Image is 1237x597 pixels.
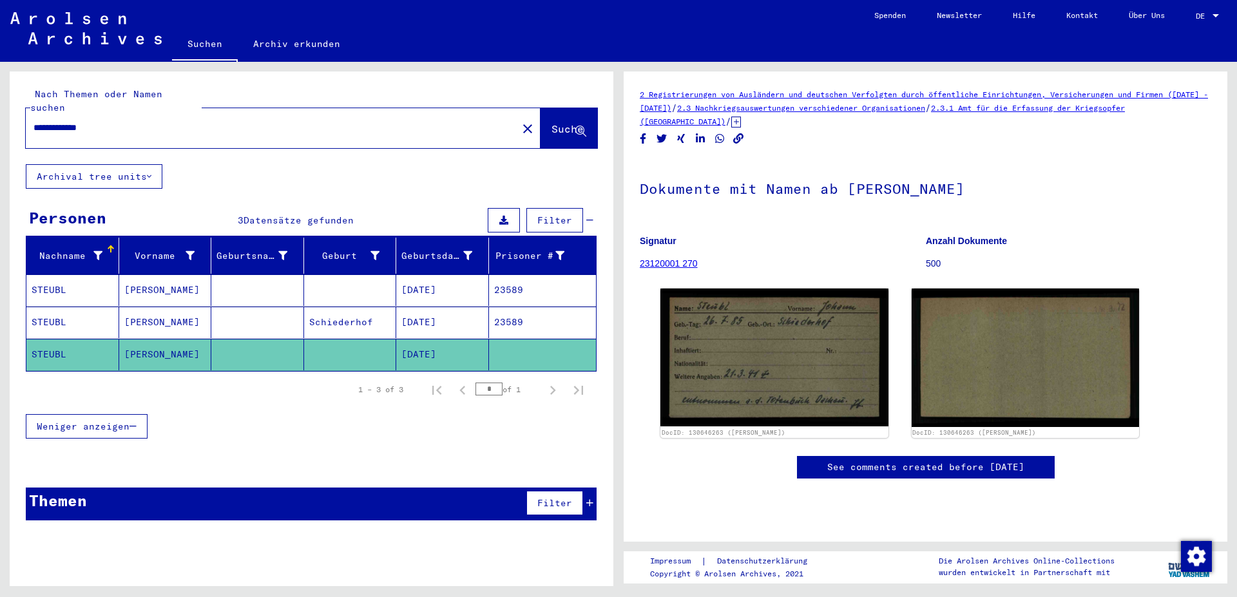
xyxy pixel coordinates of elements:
[401,249,472,263] div: Geburtsdatum
[475,383,540,395] div: of 1
[309,249,380,263] div: Geburt‏
[650,568,823,580] p: Copyright © Arolsen Archives, 2021
[32,249,102,263] div: Nachname
[244,214,354,226] span: Datensätze gefunden
[309,245,396,266] div: Geburt‏
[124,245,211,266] div: Vorname
[526,208,583,232] button: Filter
[640,90,1208,113] a: 2 Registrierungen von Ausländern und deutschen Verfolgten durch öffentliche Einrichtungen, Versic...
[541,108,597,148] button: Suche
[650,554,701,568] a: Impressum
[29,489,87,512] div: Themen
[32,245,119,266] div: Nachname
[119,238,212,274] mat-header-cell: Vorname
[26,414,148,439] button: Weniger anzeigen
[489,274,597,306] mat-cell: 23589
[926,257,1211,270] p: 500
[566,377,591,403] button: Last page
[396,307,489,338] mat-cell: [DATE]
[119,339,212,370] mat-cell: [PERSON_NAME]
[537,497,572,509] span: Filter
[540,377,566,403] button: Next page
[119,274,212,306] mat-cell: [PERSON_NAME]
[489,238,597,274] mat-header-cell: Prisoner #
[26,339,119,370] mat-cell: STEUBL
[526,491,583,515] button: Filter
[29,206,106,229] div: Personen
[640,159,1211,216] h1: Dokumente mit Namen ab [PERSON_NAME]
[1165,551,1214,583] img: yv_logo.png
[216,245,303,266] div: Geburtsname
[26,274,119,306] mat-cell: STEUBL
[675,131,688,147] button: Share on Xing
[124,249,195,263] div: Vorname
[119,307,212,338] mat-cell: [PERSON_NAME]
[662,429,785,436] a: DocID: 130646263 ([PERSON_NAME])
[1181,541,1212,572] img: Zustimmung ändern
[637,131,650,147] button: Share on Facebook
[358,384,403,395] div: 1 – 3 of 3
[37,421,129,432] span: Weniger anzeigen
[650,554,823,568] div: |
[211,238,304,274] mat-header-cell: Geburtsname
[912,429,1036,436] a: DocID: 130646263 ([PERSON_NAME])
[671,102,677,113] span: /
[925,102,931,113] span: /
[1196,12,1210,21] span: DE
[26,307,119,338] mat-cell: STEUBL
[939,567,1115,578] p: wurden entwickelt in Partnerschaft mit
[537,214,572,226] span: Filter
[713,131,727,147] button: Share on WhatsApp
[396,274,489,306] mat-cell: [DATE]
[26,238,119,274] mat-header-cell: Nachname
[216,249,287,263] div: Geburtsname
[640,258,698,269] a: 23120001 270
[172,28,238,62] a: Suchen
[677,103,925,113] a: 2.3 Nachkriegsauswertungen verschiedener Organisationen
[694,131,707,147] button: Share on LinkedIn
[30,88,162,113] mat-label: Nach Themen oder Namen suchen
[551,122,584,135] span: Suche
[238,214,244,226] span: 3
[26,164,162,189] button: Archival tree units
[827,460,1024,474] a: See comments created before [DATE]
[926,236,1007,246] b: Anzahl Dokumente
[515,115,541,141] button: Clear
[489,307,597,338] mat-cell: 23589
[912,289,1140,427] img: 002.jpg
[725,115,731,127] span: /
[304,238,397,274] mat-header-cell: Geburt‏
[424,377,450,403] button: First page
[520,121,535,137] mat-icon: close
[707,554,823,568] a: Datenschutzerklärung
[396,339,489,370] mat-cell: [DATE]
[640,236,676,246] b: Signatur
[494,249,565,263] div: Prisoner #
[238,28,356,59] a: Archiv erkunden
[10,12,162,44] img: Arolsen_neg.svg
[396,238,489,274] mat-header-cell: Geburtsdatum
[939,555,1115,567] p: Die Arolsen Archives Online-Collections
[450,377,475,403] button: Previous page
[732,131,745,147] button: Copy link
[401,245,488,266] div: Geburtsdatum
[655,131,669,147] button: Share on Twitter
[660,289,888,426] img: 001.jpg
[494,245,581,266] div: Prisoner #
[304,307,397,338] mat-cell: Schiederhof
